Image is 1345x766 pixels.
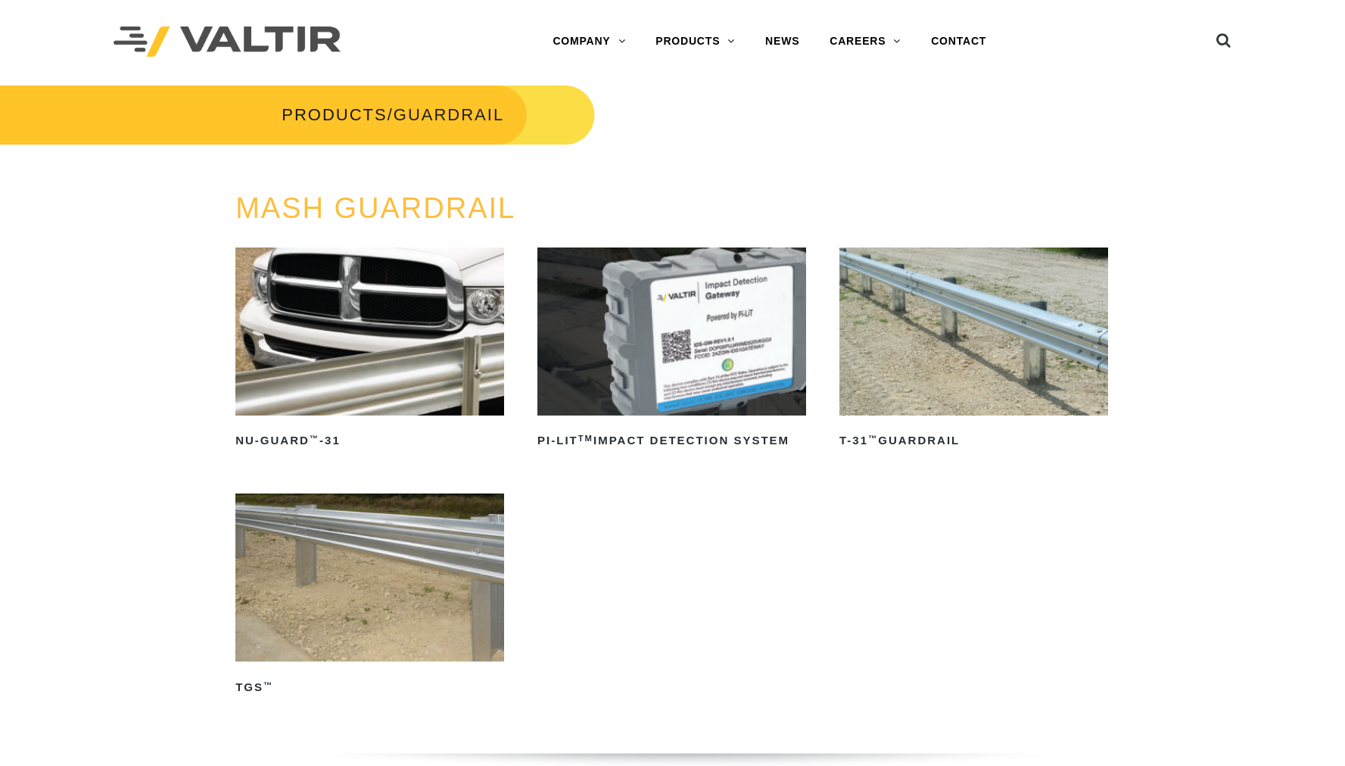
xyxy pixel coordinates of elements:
[235,429,504,453] h2: NU-GUARD -31
[839,248,1108,453] a: T-31™Guardrail
[916,26,1001,57] a: CONTACT
[578,434,593,443] sup: TM
[235,192,515,224] a: MASH GUARDRAIL
[839,429,1108,453] h2: T-31 Guardrail
[868,434,878,443] sup: ™
[282,105,387,124] a: PRODUCTS
[394,105,504,124] span: GUARDRAIL
[537,26,640,57] a: COMPANY
[814,26,916,57] a: CAREERS
[537,429,806,453] h2: PI-LIT Impact Detection System
[750,26,814,57] a: NEWS
[640,26,750,57] a: PRODUCTS
[235,675,504,699] h2: TGS
[114,26,341,58] img: Valtir
[263,680,273,690] sup: ™
[235,494,504,699] a: TGS™
[537,248,806,453] a: PI-LITTMImpact Detection System
[235,248,504,453] a: NU-GUARD™-31
[310,434,319,443] sup: ™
